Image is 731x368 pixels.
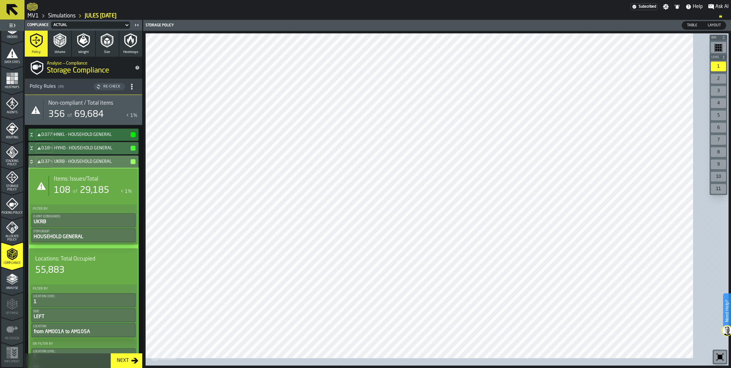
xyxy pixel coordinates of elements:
[1,86,23,89] span: Heatmaps
[52,133,55,137] span: %
[710,54,727,60] button: button-
[672,4,683,10] label: button-toggle-Notifications
[114,357,131,364] div: Next
[1,293,23,317] li: menu Optimise
[54,176,98,182] span: Items: Issues/Total
[32,293,135,307] div: PolicyFilterItem-Location level
[27,12,729,20] nav: Breadcrumb
[33,313,134,321] div: LEFT
[703,21,726,29] div: thumb
[111,353,142,368] button: button-Next
[54,50,65,54] span: Volume
[710,122,727,134] div: button-toolbar-undefined
[33,233,134,241] div: HOUSEHOLD GENERAL
[1,337,23,340] span: Re-assign
[32,348,135,362] div: PolicyFilterItem-Location level
[1,185,23,191] span: Storage Policy
[32,323,135,337] button: Location:from AM001A to AM105A
[32,293,135,307] button: Location level:1
[32,213,135,227] div: PolicyFilterItem-Client (Consignee)
[54,185,70,196] div: 108
[27,23,49,27] span: Compliance
[143,20,731,31] header: Storage Policy
[715,3,729,10] span: Ask AI
[54,176,132,182] div: Title
[1,211,23,215] span: Picking Policy
[710,134,727,146] div: button-toolbar-undefined
[131,159,135,164] button: button-
[28,142,136,154] div: HYHO - HOUSEHOLD GENERAL
[80,186,109,195] span: 29,185
[1,192,23,217] li: menu Picking Policy
[660,4,671,10] label: button-toggle-Settings
[715,352,725,362] svg: Reset zoom and position
[1,287,23,290] span: Analyse
[710,60,727,73] div: button-toolbar-undefined
[28,129,136,141] div: HNKL - HOUSEHOLD GENERAL
[710,56,721,59] span: Level
[131,132,135,137] button: button-
[1,217,23,242] li: menu Allocate Policy
[1,318,23,342] li: menu Re-assign
[33,218,134,226] div: UKRB
[50,146,53,150] span: %
[1,92,23,116] li: menu Agents
[711,172,726,182] div: 10
[33,295,134,298] div: Location level:
[67,113,72,118] span: of
[35,265,65,276] div: 55,883
[32,206,135,212] label: Filter By
[685,23,700,28] span: Table
[1,142,23,167] li: menu Stacking Policy
[1,242,23,267] li: menu Compliance
[1,36,23,39] span: Orders
[30,171,137,201] div: stat-Items: Issues/Total
[35,256,132,262] div: Title
[47,66,109,76] span: Storage Compliance
[710,109,727,122] div: button-toolbar-undefined
[123,50,138,54] span: Heatmaps
[33,325,134,328] div: Location:
[74,110,104,119] span: 69,684
[710,171,727,183] div: button-toolbar-undefined
[50,160,53,164] span: %
[50,21,131,29] div: DropdownMenuValue-00b597a1-8cdc-4210-b875-4ffbd33df8ed
[711,160,726,169] div: 9
[1,61,23,64] span: Data Stats
[1,42,23,66] li: menu Data Stats
[711,74,726,84] div: 2
[28,13,39,19] a: link-to-/wh/i/3ccf57d1-1e0c-4a81-a3bb-c2011c5f0d50
[1,117,23,141] li: menu Routing
[682,21,703,30] label: button-switch-multi-Table
[25,79,142,95] h3: title-section-[object Object]
[33,310,134,313] div: Side:
[33,350,134,353] div: Location level:
[33,328,134,336] div: from AM001A to AM105A
[683,3,705,10] label: button-toggle-Help
[711,62,726,71] div: 1
[25,95,142,125] div: stat-Non-compliant / Total items
[710,97,727,109] div: button-toolbar-undefined
[710,35,727,41] button: button-
[121,188,132,195] div: < 1%
[41,132,52,137] span: 0.077
[711,123,726,133] div: 6
[711,98,726,108] div: 4
[54,23,121,27] div: DropdownMenuValue-00b597a1-8cdc-4210-b875-4ffbd33df8ed
[32,308,135,322] button: Side:LEFT
[132,21,141,29] label: button-toggle-Close me
[48,100,137,107] div: Title
[1,312,23,315] span: Optimise
[710,158,727,171] div: button-toolbar-undefined
[104,50,110,54] span: Size
[30,251,137,281] div: stat-Locations: Total Occupied
[58,85,64,89] span: ( 30 )
[33,298,134,306] div: 1
[47,60,130,66] h2: Sub Title
[706,3,731,10] label: button-toggle-Ask AI
[1,67,23,91] li: menu Heatmaps
[711,184,726,194] div: 11
[711,147,726,157] div: 8
[713,350,727,364] div: button-toolbar-undefined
